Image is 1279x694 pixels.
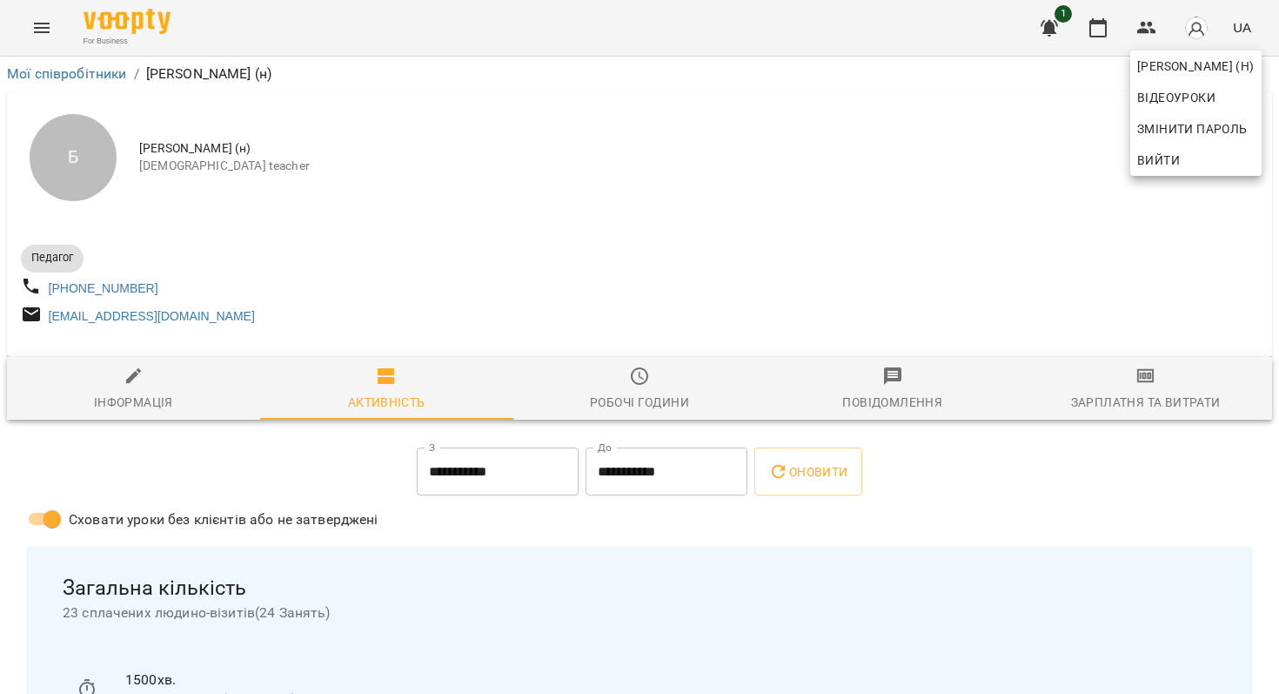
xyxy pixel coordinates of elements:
[1130,145,1262,176] button: Вийти
[1130,113,1262,145] a: Змінити пароль
[1130,82,1222,113] a: Відеоуроки
[1137,118,1255,139] span: Змінити пароль
[1137,150,1180,171] span: Вийти
[1137,56,1255,77] span: [PERSON_NAME] (н)
[1137,87,1215,108] span: Відеоуроки
[1130,51,1262,82] a: [PERSON_NAME] (н)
